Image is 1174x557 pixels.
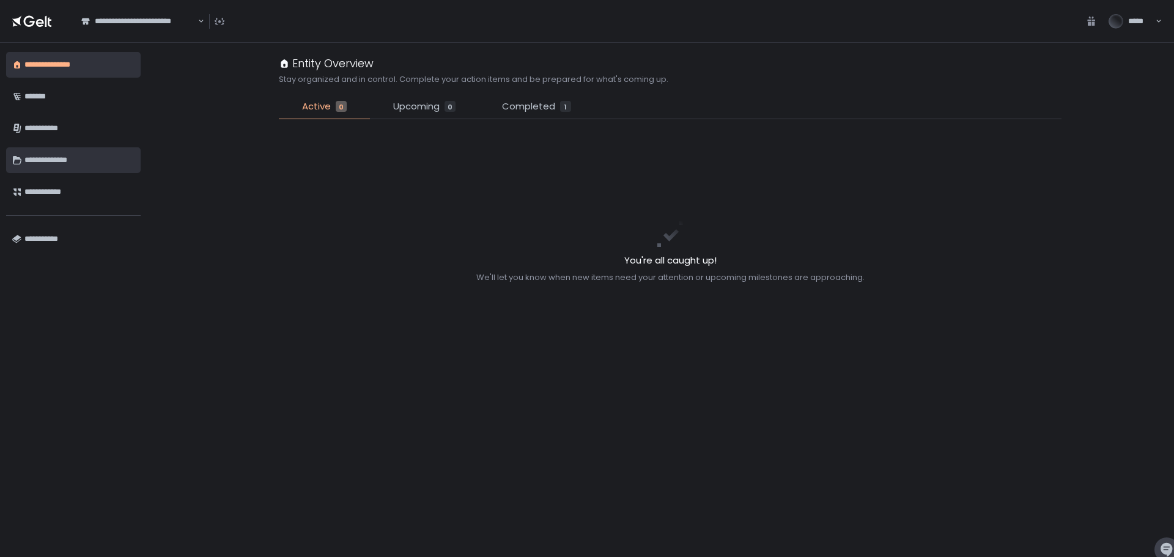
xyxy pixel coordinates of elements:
span: Upcoming [393,100,440,114]
input: Search for option [196,15,197,28]
div: We'll let you know when new items need your attention or upcoming milestones are approaching. [476,272,865,283]
h2: Stay organized and in control. Complete your action items and be prepared for what's coming up. [279,74,668,85]
div: 1 [560,101,571,112]
div: 0 [445,101,456,112]
h2: You're all caught up! [476,254,865,268]
span: Completed [502,100,555,114]
div: Search for option [73,9,204,34]
span: Active [302,100,331,114]
div: 0 [336,101,347,112]
div: Entity Overview [279,55,374,72]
